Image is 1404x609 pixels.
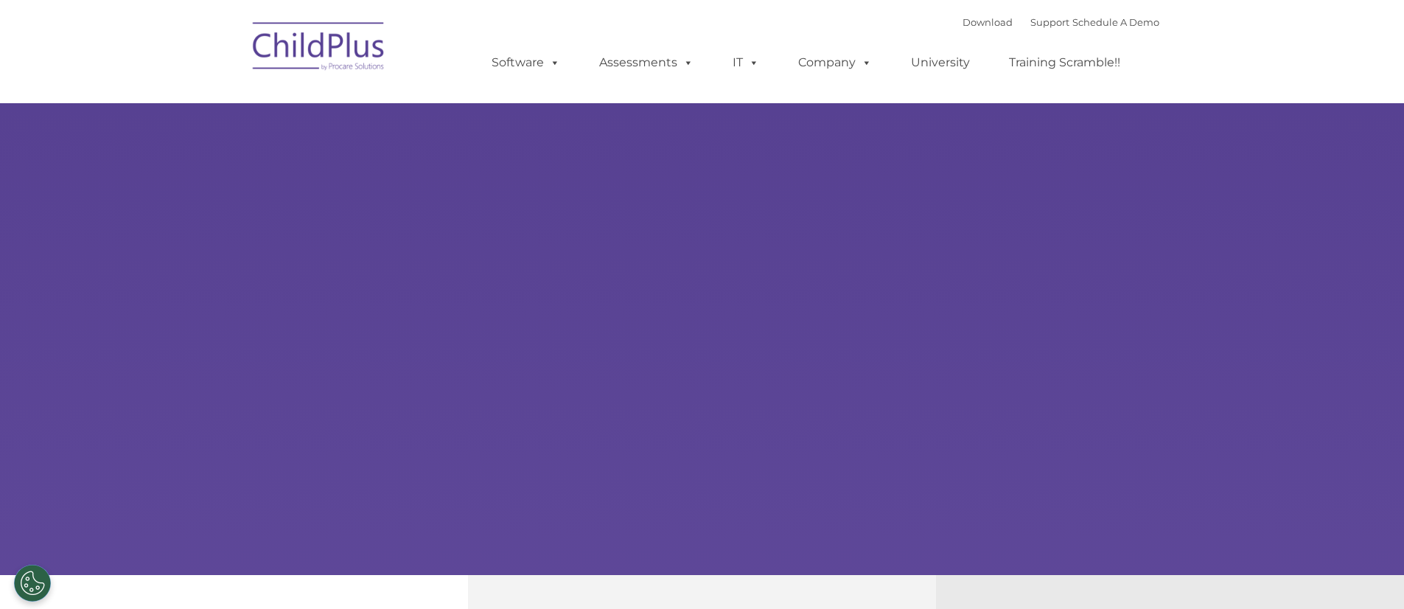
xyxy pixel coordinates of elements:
[245,12,393,86] img: ChildPlus by Procare Solutions
[1072,16,1159,28] a: Schedule A Demo
[1030,16,1069,28] a: Support
[994,48,1135,77] a: Training Scramble!!
[963,16,1013,28] a: Download
[963,16,1159,28] font: |
[718,48,774,77] a: IT
[14,565,51,602] button: Cookies Settings
[783,48,887,77] a: Company
[584,48,708,77] a: Assessments
[896,48,985,77] a: University
[477,48,575,77] a: Software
